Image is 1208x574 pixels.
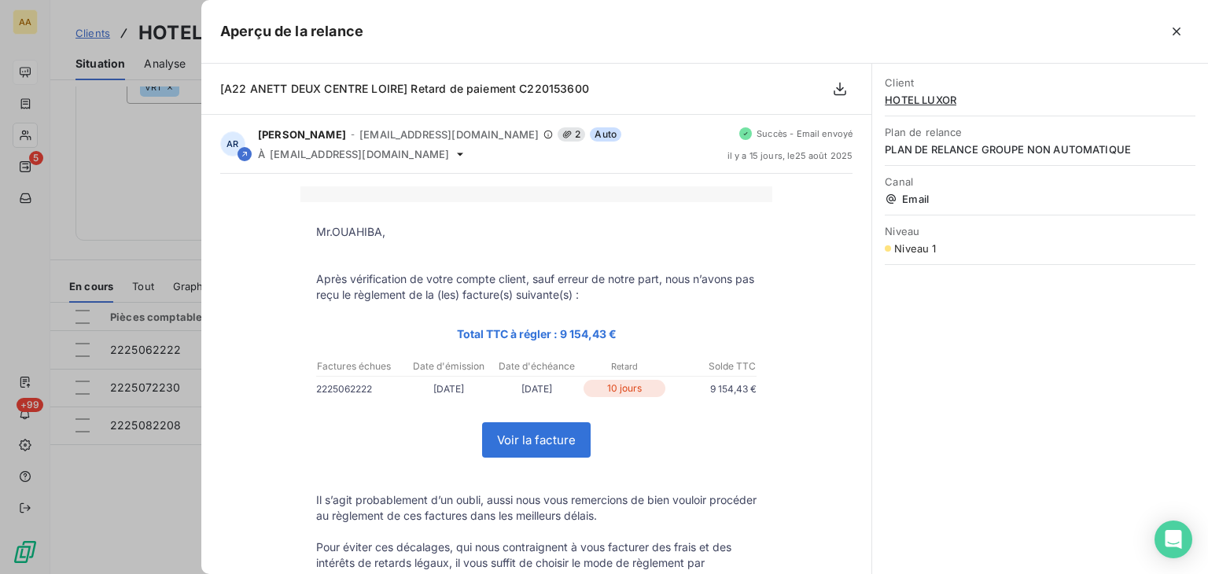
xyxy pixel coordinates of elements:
[885,126,1195,138] span: Plan de relance
[885,193,1195,205] span: Email
[894,242,936,255] span: Niveau 1
[316,325,757,343] p: Total TTC à régler : 9 154,43 €
[581,359,668,373] p: Retard
[727,151,853,160] span: il y a 15 jours , le 25 août 2025
[584,380,665,397] p: 10 jours
[351,130,355,139] span: -
[668,381,757,397] p: 9 154,43 €
[1155,521,1192,558] div: Open Intercom Messenger
[258,148,265,160] span: À
[885,76,1195,89] span: Client
[405,359,492,373] p: Date d'émission
[220,131,245,156] div: AR
[757,129,853,138] span: Succès - Email envoyé
[317,359,403,373] p: Factures échues
[316,492,757,524] p: Il s’agit probablement d’un oubli, aussi nous vous remercions de bien vouloir procéder au règleme...
[885,94,1195,106] span: HOTEL LUXOR
[270,148,449,160] span: [EMAIL_ADDRESS][DOMAIN_NAME]
[885,175,1195,188] span: Canal
[316,271,757,303] p: Après vérification de votre compte client, sauf erreur de notre part, nous n’avons pas reçu le rè...
[558,127,585,142] span: 2
[359,128,539,141] span: [EMAIL_ADDRESS][DOMAIN_NAME]
[220,20,363,42] h5: Aperçu de la relance
[316,224,757,240] p: Mr.OUAHIBA,
[316,381,404,397] p: 2225062222
[885,143,1195,156] span: PLAN DE RELANCE GROUPE NON AUTOMATIQUE
[885,225,1195,237] span: Niveau
[492,381,580,397] p: [DATE]
[483,423,590,457] a: Voir la facture
[220,82,589,95] span: [A22 ANETT DEUX CENTRE LOIRE] Retard de paiement C220153600
[404,381,492,397] p: [DATE]
[590,127,621,142] span: Auto
[669,359,756,373] p: Solde TTC
[493,359,580,373] p: Date d'échéance
[258,128,346,141] span: [PERSON_NAME]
